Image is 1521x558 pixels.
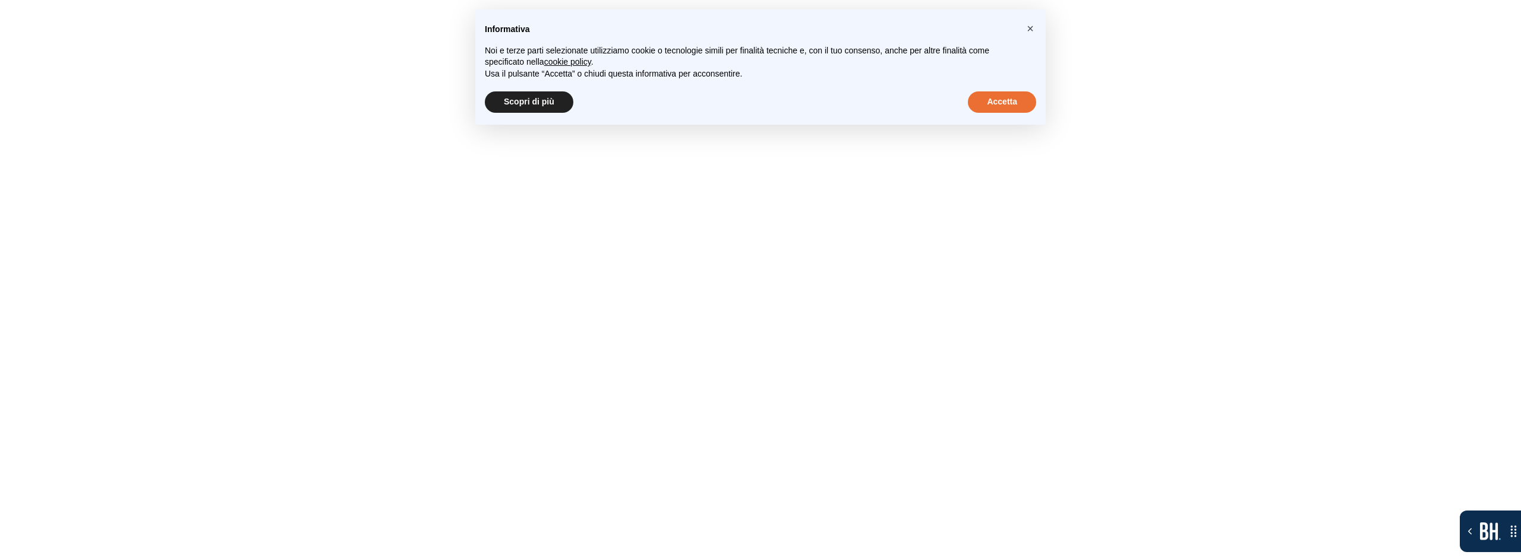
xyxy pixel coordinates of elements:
button: Chiudi questa informativa [1021,19,1040,38]
h2: Informativa [485,24,1017,36]
span: × [1027,22,1034,35]
button: Accetta [968,91,1036,113]
p: Noi e terze parti selezionate utilizziamo cookie o tecnologie simili per finalità tecniche e, con... [485,45,1017,68]
a: cookie policy [544,57,591,66]
button: Scopri di più [485,91,573,113]
p: Usa il pulsante “Accetta” o chiudi questa informativa per acconsentire. [485,68,1017,80]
